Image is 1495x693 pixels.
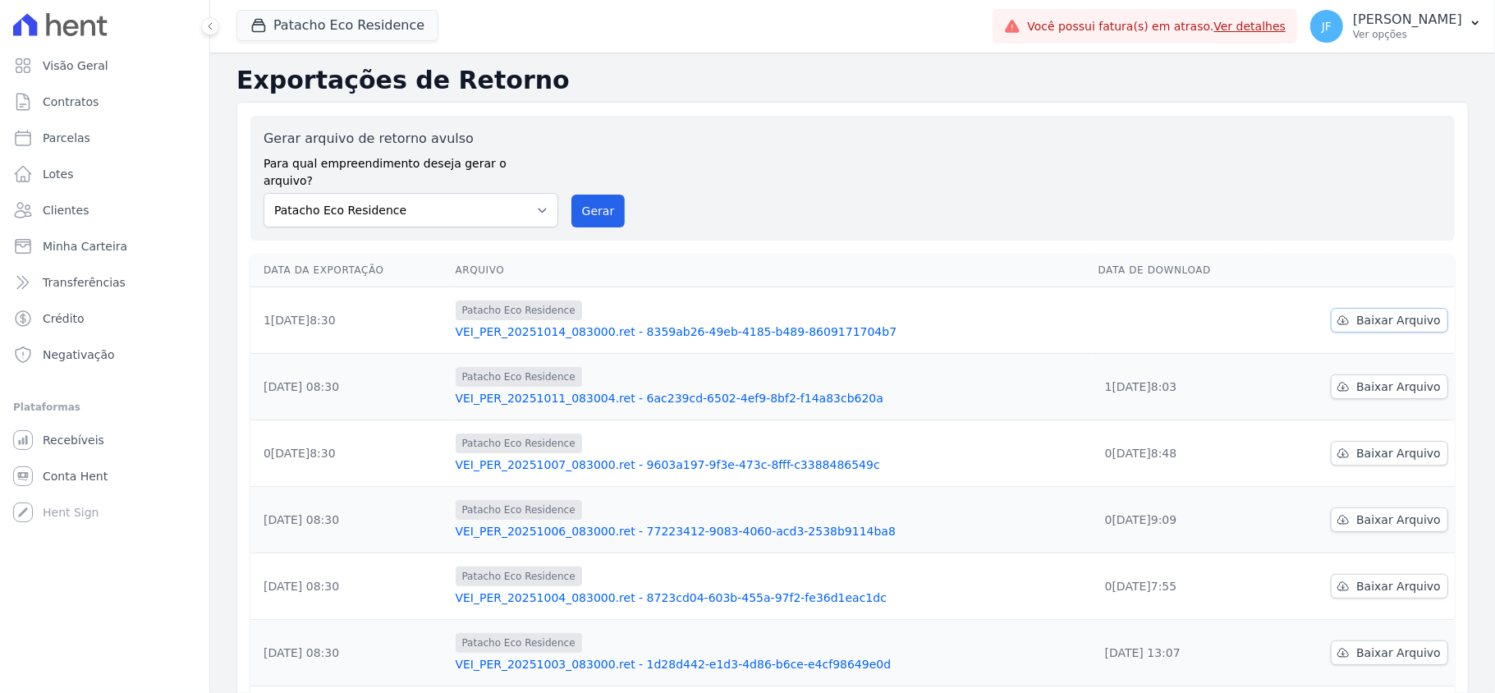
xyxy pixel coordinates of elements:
[7,49,203,82] a: Visão Geral
[1214,20,1286,33] a: Ver detalhes
[1331,507,1448,532] a: Baixar Arquivo
[456,367,582,387] span: Patacho Eco Residence
[264,149,558,190] label: Para qual empreendimento deseja gerar o arquivo?
[1356,312,1441,328] span: Baixar Arquivo
[456,567,582,586] span: Patacho Eco Residence
[456,434,582,453] span: Patacho Eco Residence
[7,194,203,227] a: Clientes
[7,460,203,493] a: Conta Hent
[1356,445,1441,461] span: Baixar Arquivo
[43,274,126,291] span: Transferências
[1331,441,1448,466] a: Baixar Arquivo
[1331,374,1448,399] a: Baixar Arquivo
[1297,3,1495,49] button: JF [PERSON_NAME] Ver opções
[43,130,90,146] span: Parcelas
[43,57,108,74] span: Visão Geral
[571,195,626,227] button: Gerar
[1331,640,1448,665] a: Baixar Arquivo
[7,85,203,118] a: Contratos
[7,158,203,190] a: Lotes
[264,129,558,149] label: Gerar arquivo de retorno avulso
[1331,574,1448,599] a: Baixar Arquivo
[43,202,89,218] span: Clientes
[16,637,56,677] iframe: Intercom live chat
[43,238,127,255] span: Minha Carteira
[43,468,108,484] span: Conta Hent
[1353,28,1462,41] p: Ver opções
[236,66,1469,95] h2: Exportações de Retorno
[250,487,449,553] td: [DATE] 08:30
[1356,512,1441,528] span: Baixar Arquivo
[1092,553,1271,620] td: 0[DATE]7:55
[449,254,1092,287] th: Arquivo
[7,266,203,299] a: Transferências
[456,301,582,320] span: Patacho Eco Residence
[1322,21,1332,32] span: JF
[456,457,1085,473] a: VEI_PER_20251007_083000.ret - 9603a197-9f3e-473c-8fff-c3388486549c
[456,390,1085,406] a: VEI_PER_20251011_083004.ret - 6ac239cd-6502-4ef9-8bf2-f14a83cb620a
[43,346,115,363] span: Negativação
[250,354,449,420] td: [DATE] 08:30
[7,230,203,263] a: Minha Carteira
[250,420,449,487] td: 0[DATE]8:30
[43,432,104,448] span: Recebíveis
[1356,379,1441,395] span: Baixar Arquivo
[1092,420,1271,487] td: 0[DATE]8:48
[1331,308,1448,333] a: Baixar Arquivo
[456,590,1085,606] a: VEI_PER_20251004_083000.ret - 8723cd04-603b-455a-97f2-fe36d1eac1dc
[43,166,74,182] span: Lotes
[456,656,1085,672] a: VEI_PER_20251003_083000.ret - 1d28d442-e1d3-4d86-b6ce-e4cf98649e0d
[456,324,1085,340] a: VEI_PER_20251014_083000.ret - 8359ab26-49eb-4185-b489-8609171704b7
[456,633,582,653] span: Patacho Eco Residence
[43,94,99,110] span: Contratos
[13,397,196,417] div: Plataformas
[7,302,203,335] a: Crédito
[250,620,449,686] td: [DATE] 08:30
[7,424,203,457] a: Recebíveis
[1356,645,1441,661] span: Baixar Arquivo
[456,523,1085,539] a: VEI_PER_20251006_083000.ret - 77223412-9083-4060-acd3-2538b9114ba8
[1356,578,1441,594] span: Baixar Arquivo
[1092,620,1271,686] td: [DATE] 13:07
[1353,11,1462,28] p: [PERSON_NAME]
[456,500,582,520] span: Patacho Eco Residence
[1092,487,1271,553] td: 0[DATE]9:09
[250,287,449,354] td: 1[DATE]8:30
[236,10,438,41] button: Patacho Eco Residence
[1027,18,1286,35] span: Você possui fatura(s) em atraso.
[7,338,203,371] a: Negativação
[1092,354,1271,420] td: 1[DATE]8:03
[250,254,449,287] th: Data da Exportação
[1092,254,1271,287] th: Data de Download
[250,553,449,620] td: [DATE] 08:30
[7,122,203,154] a: Parcelas
[43,310,85,327] span: Crédito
